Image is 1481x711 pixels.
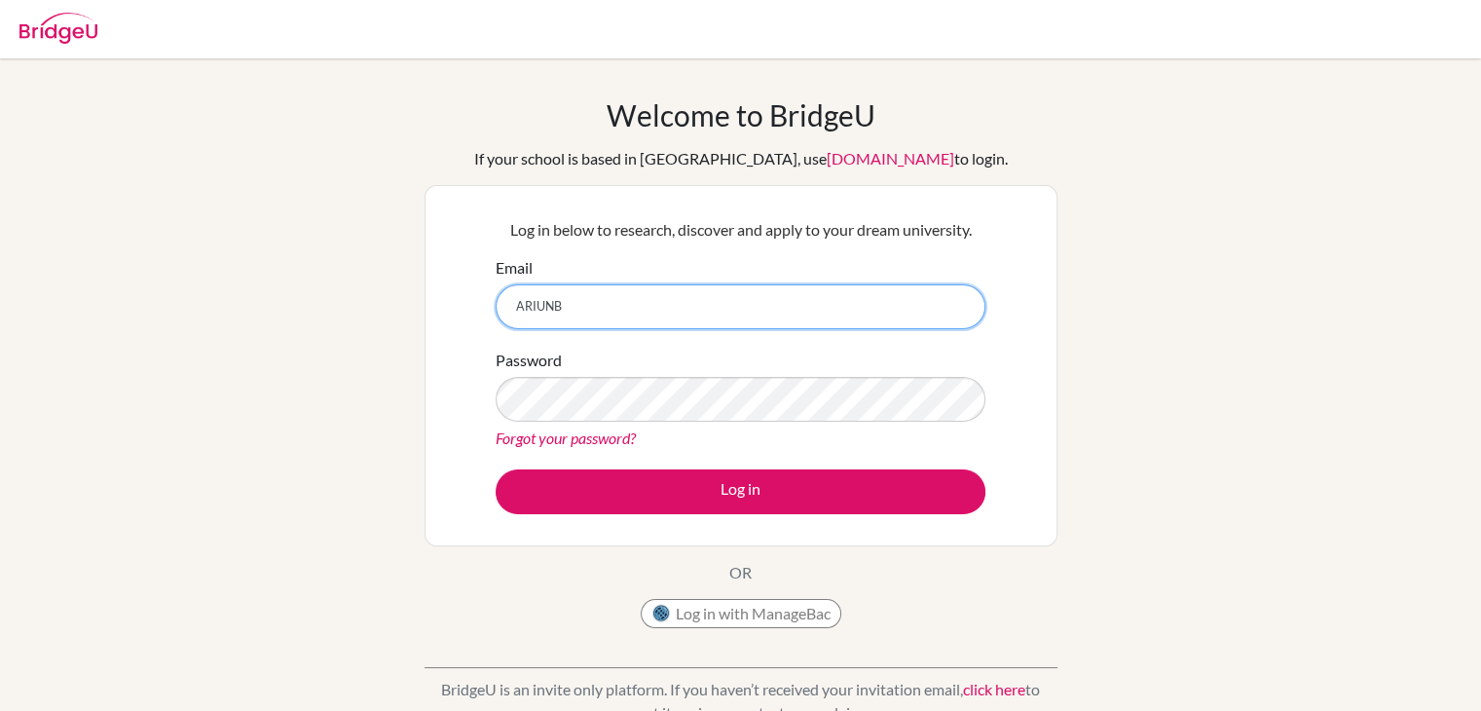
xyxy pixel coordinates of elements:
[641,599,841,628] button: Log in with ManageBac
[496,429,636,447] a: Forgot your password?
[496,469,985,514] button: Log in
[607,97,875,132] h1: Welcome to BridgeU
[827,149,954,168] a: [DOMAIN_NAME]
[496,349,562,372] label: Password
[474,147,1008,170] div: If your school is based in [GEOGRAPHIC_DATA], use to login.
[963,680,1025,698] a: click here
[496,256,533,280] label: Email
[19,13,97,44] img: Bridge-U
[496,218,985,242] p: Log in below to research, discover and apply to your dream university.
[729,561,752,584] p: OR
